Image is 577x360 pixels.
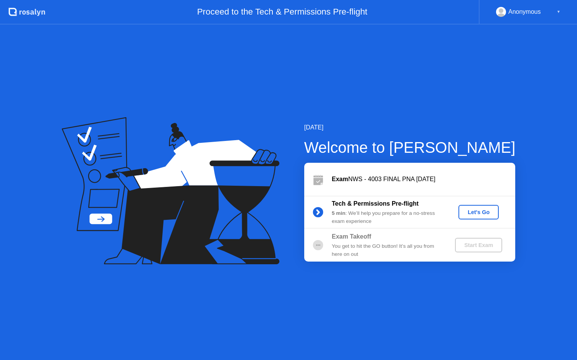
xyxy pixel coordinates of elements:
button: Start Exam [455,238,502,252]
div: You get to hit the GO button! It’s all you from here on out [332,242,442,258]
b: Exam [332,176,348,182]
div: Welcome to [PERSON_NAME] [304,136,516,159]
div: : We’ll help you prepare for a no-stress exam experience [332,209,442,225]
b: Exam Takeoff [332,233,371,240]
div: Anonymous [508,7,541,17]
div: ▼ [557,7,561,17]
div: Let's Go [462,209,496,215]
b: Tech & Permissions Pre-flight [332,200,419,207]
div: NWS - 4003 FINAL PNA [DATE] [332,175,515,184]
button: Let's Go [458,205,499,219]
div: Start Exam [458,242,499,248]
b: 5 min [332,210,346,216]
div: [DATE] [304,123,516,132]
